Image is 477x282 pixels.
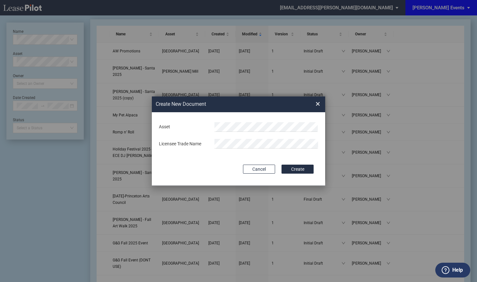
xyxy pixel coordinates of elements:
input: Licensee Trade Name [214,139,318,149]
span: × [316,99,320,109]
button: Create [282,165,314,174]
md-dialog: Create New ... [152,96,325,186]
div: Licensee Trade Name [155,141,211,147]
h2: Create New Document [156,101,292,108]
label: Help [452,266,463,274]
button: Cancel [243,165,275,174]
div: Asset [155,124,211,130]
